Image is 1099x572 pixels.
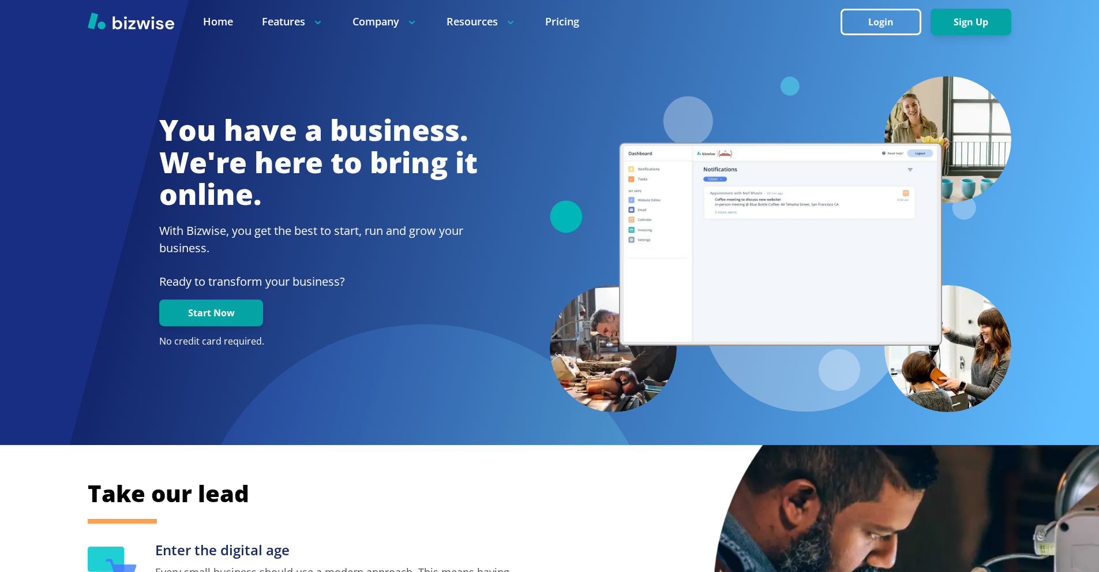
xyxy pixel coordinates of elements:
[841,9,921,35] button: Login
[155,541,520,560] h3: Enter the digital age
[159,114,478,211] h1: You have a business. We're here to bring it online.
[159,308,263,319] a: Start Now
[159,273,478,290] p: Ready to transform your business?
[841,17,931,28] a: Login
[159,222,478,257] h2: With Bizwise, you get the best to start, run and grow your business.
[203,14,233,29] a: Home
[931,9,1011,35] button: Sign Up
[159,300,263,326] button: Start Now
[88,12,174,29] img: Bizwise Logo
[88,478,953,509] h2: Take our lead
[159,335,478,348] p: No credit card required.
[931,17,1011,28] a: Sign Up
[262,14,324,29] p: Features
[447,14,516,29] p: Resources
[545,14,579,29] a: Pricing
[352,14,418,29] p: Company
